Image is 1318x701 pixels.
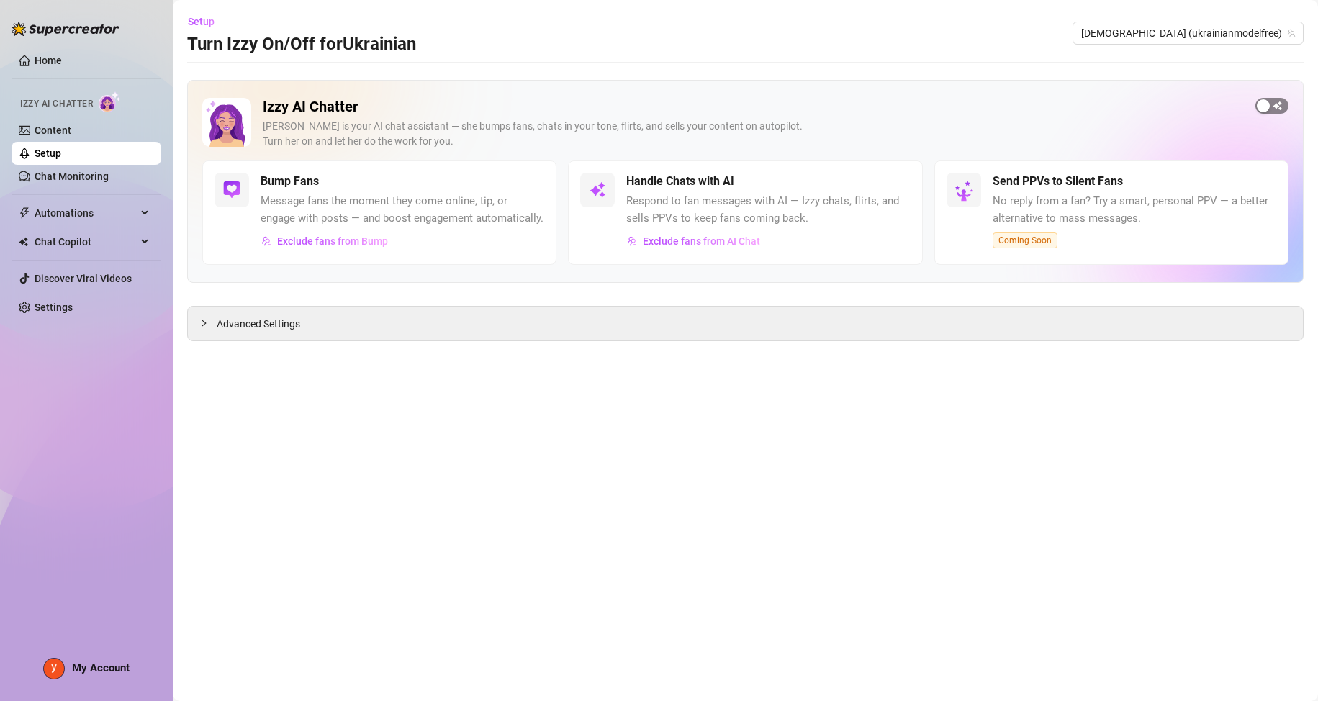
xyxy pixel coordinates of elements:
[35,171,109,182] a: Chat Monitoring
[993,193,1276,227] span: No reply from a fan? Try a smart, personal PPV — a better alternative to mass messages.
[19,237,28,247] img: Chat Copilot
[35,302,73,313] a: Settings
[35,273,132,284] a: Discover Viral Videos
[35,125,71,136] a: Content
[35,55,62,66] a: Home
[626,230,761,253] button: Exclude fans from AI Chat
[954,181,978,204] img: silent-fans-ppv-o-N6Mmdf.svg
[187,33,416,56] h3: Turn Izzy On/Off for Ukrainian
[223,181,240,199] img: svg%3e
[643,235,760,247] span: Exclude fans from AI Chat
[99,91,121,112] img: AI Chatter
[188,16,215,27] span: Setup
[261,236,271,246] img: svg%3e
[261,193,544,227] span: Message fans the moment they come online, tip, or engage with posts — and boost engagement automa...
[44,659,64,679] img: ACg8ocJOL5m23besmS3QArg_oL85UOBZpTLn5hwoYNTP1yAroWTAMA=s96-c
[19,207,30,219] span: thunderbolt
[589,181,606,199] img: svg%3e
[35,148,61,159] a: Setup
[20,97,93,111] span: Izzy AI Chatter
[199,319,208,327] span: collapsed
[202,98,251,147] img: Izzy AI Chatter
[261,173,319,190] h5: Bump Fans
[263,119,1244,149] div: [PERSON_NAME] is your AI chat assistant — she bumps fans, chats in your tone, flirts, and sells y...
[217,316,300,332] span: Advanced Settings
[277,235,388,247] span: Exclude fans from Bump
[72,661,130,674] span: My Account
[626,193,910,227] span: Respond to fan messages with AI — Izzy chats, flirts, and sells PPVs to keep fans coming back.
[1287,29,1296,37] span: team
[261,230,389,253] button: Exclude fans from Bump
[263,98,1244,116] h2: Izzy AI Chatter
[1081,22,1295,44] span: Ukrainian (ukrainianmodelfree)
[35,230,137,253] span: Chat Copilot
[199,315,217,331] div: collapsed
[627,236,637,246] img: svg%3e
[993,232,1057,248] span: Coming Soon
[35,202,137,225] span: Automations
[12,22,119,36] img: logo-BBDzfeDw.svg
[993,173,1123,190] h5: Send PPVs to Silent Fans
[187,10,226,33] button: Setup
[626,173,734,190] h5: Handle Chats with AI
